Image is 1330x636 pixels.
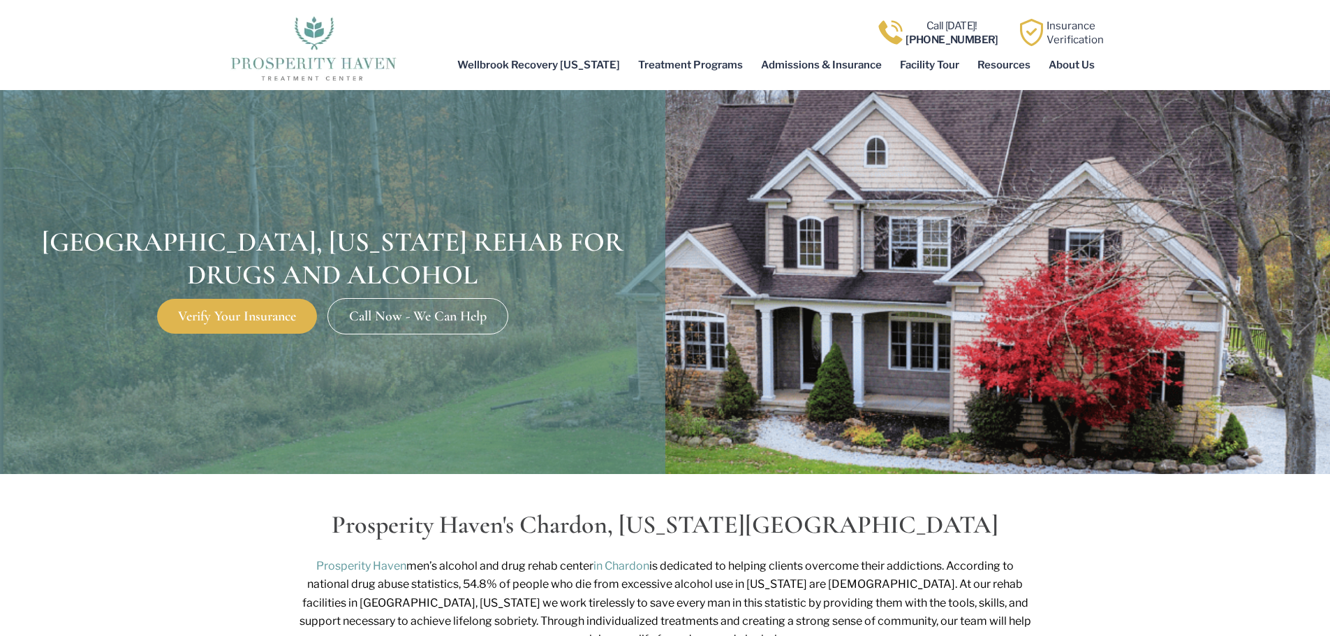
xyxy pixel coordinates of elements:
a: in Chardon [593,559,649,572]
a: Call [DATE]![PHONE_NUMBER] [906,20,998,46]
span: Verify Your Insurance [178,309,296,323]
a: Prosperity Haven [316,559,406,572]
a: About Us [1040,49,1104,81]
h2: Prosperity Haven's Chardon, [US_STATE][GEOGRAPHIC_DATA] [264,509,1067,542]
a: Facility Tour [891,49,968,81]
a: Treatment Programs [629,49,752,81]
img: The logo for Prosperity Haven Addiction Recovery Center. [226,13,400,82]
a: Resources [968,49,1040,81]
a: Verify Your Insurance [157,299,317,334]
span: Call Now - We Can Help [349,309,487,323]
img: Learn how Prosperity Haven, a verified substance abuse center can help you overcome your addiction [1018,19,1045,46]
img: Call one of Prosperity Haven's dedicated counselors today so we can help you overcome addiction [877,19,904,46]
a: Admissions & Insurance [752,49,891,81]
b: [PHONE_NUMBER] [906,34,998,46]
a: Call Now - We Can Help [327,298,508,334]
a: Wellbrook Recovery [US_STATE] [448,49,629,81]
a: InsuranceVerification [1047,20,1104,46]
